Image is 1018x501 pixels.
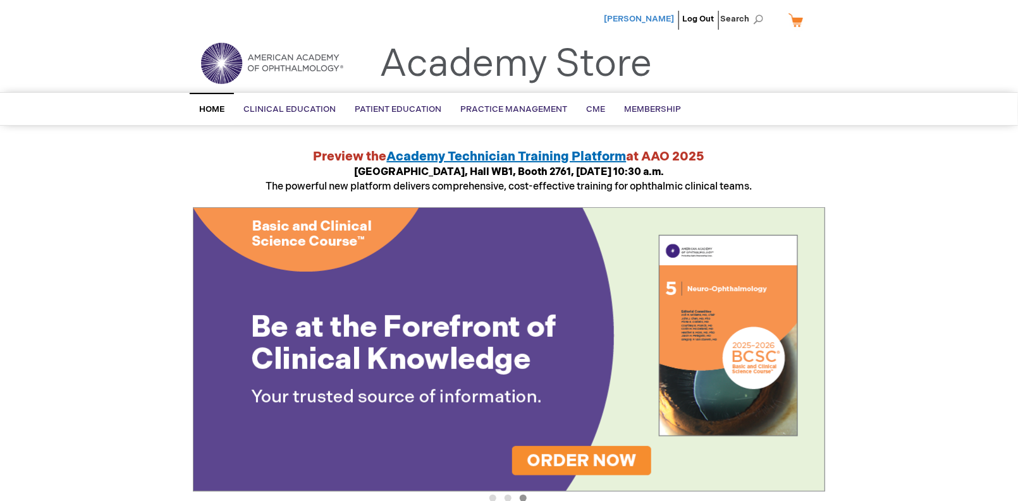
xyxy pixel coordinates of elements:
[460,104,567,114] span: Practice Management
[624,104,681,114] span: Membership
[243,104,336,114] span: Clinical Education
[387,149,627,164] a: Academy Technician Training Platform
[266,166,752,193] span: The powerful new platform delivers comprehensive, cost-effective training for ophthalmic clinical...
[604,14,674,24] a: [PERSON_NAME]
[720,6,768,32] span: Search
[586,104,605,114] span: CME
[682,14,714,24] a: Log Out
[314,149,705,164] strong: Preview the at AAO 2025
[379,42,652,87] a: Academy Store
[354,166,664,178] strong: [GEOGRAPHIC_DATA], Hall WB1, Booth 2761, [DATE] 10:30 a.m.
[199,104,224,114] span: Home
[355,104,441,114] span: Patient Education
